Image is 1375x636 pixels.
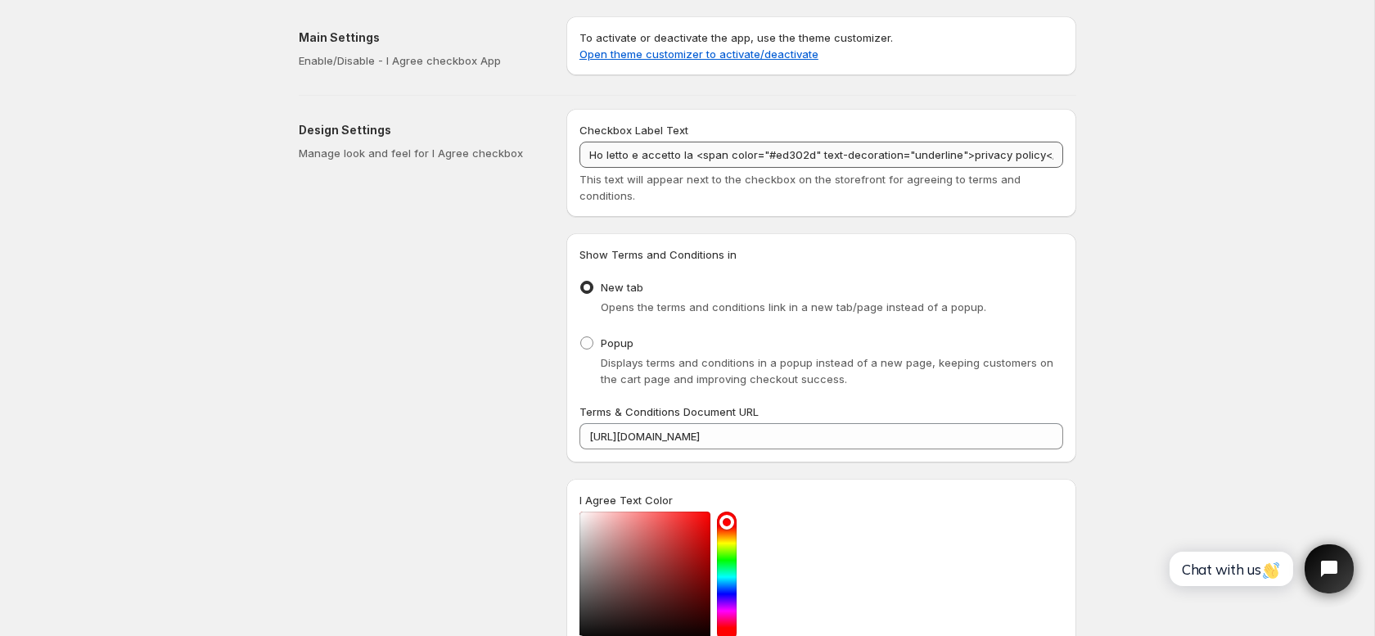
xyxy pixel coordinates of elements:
[579,423,1063,449] input: https://yourstoredomain.com/termsandconditions.html
[579,124,688,137] span: Checkbox Label Text
[299,52,540,69] p: Enable/Disable - I Agree checkbox App
[579,248,737,261] span: Show Terms and Conditions in
[579,405,759,418] span: Terms & Conditions Document URL
[601,300,986,313] span: Opens the terms and conditions link in a new tab/page instead of a popup.
[579,173,1021,202] span: This text will appear next to the checkbox on the storefront for agreeing to terms and conditions.
[579,47,818,61] a: Open theme customizer to activate/deactivate
[601,356,1053,386] span: Displays terms and conditions in a popup instead of a new page, keeping customers on the cart pag...
[601,336,633,350] span: Popup
[299,145,540,161] p: Manage look and feel for I Agree checkbox
[299,122,540,138] h2: Design Settings
[579,492,673,508] label: I Agree Text Color
[1152,530,1368,607] iframe: Tidio Chat
[601,281,643,294] span: New tab
[299,29,540,46] h2: Main Settings
[579,29,1063,62] p: To activate or deactivate the app, use the theme customizer.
